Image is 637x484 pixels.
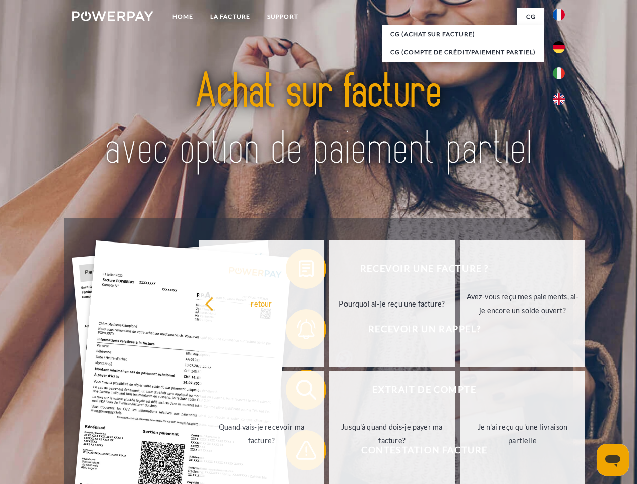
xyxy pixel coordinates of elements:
[205,296,318,310] div: retour
[553,67,565,79] img: it
[466,290,580,317] div: Avez-vous reçu mes paiements, ai-je encore un solde ouvert?
[205,420,318,447] div: Quand vais-je recevoir ma facture?
[382,25,544,43] a: CG (achat sur facture)
[553,93,565,105] img: en
[335,420,449,447] div: Jusqu'à quand dois-je payer ma facture?
[96,48,541,193] img: title-powerpay_fr.svg
[597,444,629,476] iframe: Bouton de lancement de la fenêtre de messagerie
[335,296,449,310] div: Pourquoi ai-je reçu une facture?
[553,41,565,53] img: de
[202,8,259,26] a: LA FACTURE
[466,420,580,447] div: Je n'ai reçu qu'une livraison partielle
[72,11,153,21] img: logo-powerpay-white.svg
[259,8,307,26] a: Support
[553,9,565,21] img: fr
[382,43,544,62] a: CG (Compte de crédit/paiement partiel)
[517,8,544,26] a: CG
[164,8,202,26] a: Home
[460,240,586,367] a: Avez-vous reçu mes paiements, ai-je encore un solde ouvert?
